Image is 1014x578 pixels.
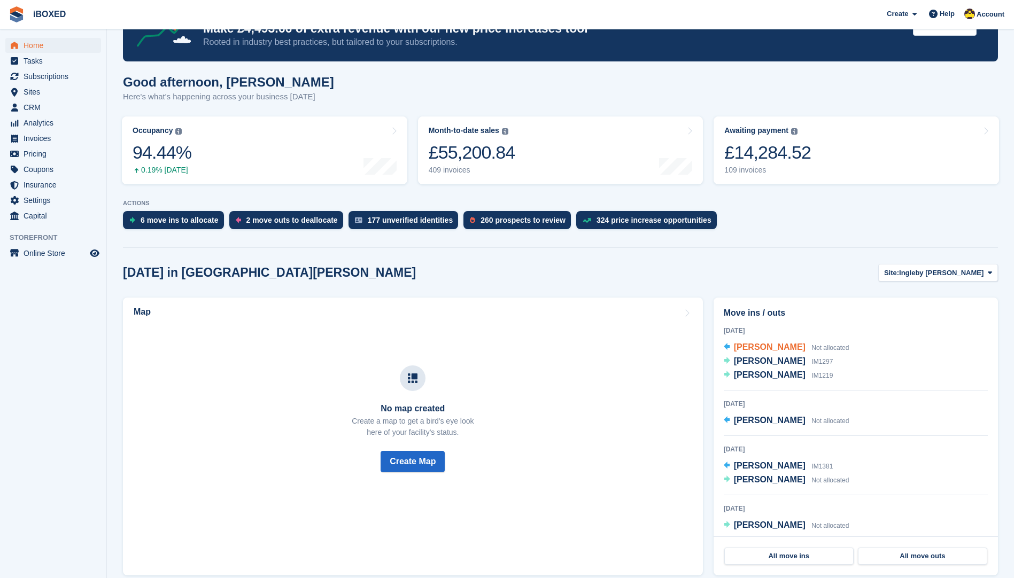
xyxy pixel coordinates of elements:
a: [PERSON_NAME] Not allocated [724,519,849,533]
div: Awaiting payment [724,126,788,135]
p: Rooted in industry best practices, but tailored to your subscriptions. [203,36,904,48]
span: [PERSON_NAME] [734,370,806,379]
a: 260 prospects to review [463,211,576,235]
div: 324 price increase opportunities [597,216,711,224]
a: menu [5,69,101,84]
img: move_ins_to_allocate_icon-fdf77a2bb77ea45bf5b3d319d69a93e2d87916cf1d5bf7949dd705db3b84f3ca.svg [129,217,135,223]
img: icon-info-grey-7440780725fd019a000dd9b08b2336e03edf1995a4989e88bcd33f0948082b44.svg [175,128,182,135]
span: Not allocated [811,417,849,425]
a: menu [5,100,101,115]
a: menu [5,84,101,99]
span: Ingleby [PERSON_NAME] [899,268,984,278]
span: Online Store [24,246,88,261]
a: 177 unverified identities [349,211,464,235]
a: All move ins [724,548,854,565]
div: 260 prospects to review [481,216,566,224]
p: ACTIONS [123,200,998,207]
p: Here's what's happening across your business [DATE] [123,91,334,103]
a: 324 price increase opportunities [576,211,722,235]
a: 6 move ins to allocate [123,211,229,235]
a: [PERSON_NAME] IM1219 [724,369,833,382]
span: Not allocated [811,344,849,352]
span: Coupons [24,162,88,177]
a: [PERSON_NAME] IM1297 [724,355,833,369]
span: IM1219 [811,372,833,379]
p: Create a map to get a bird's eye look here of your facility's status. [352,416,474,438]
div: 6 move ins to allocate [141,216,219,224]
div: Month-to-date sales [429,126,499,135]
a: Map No map created Create a map to get a bird's eye lookhere of your facility's status. Create Map [123,298,703,575]
a: 2 move outs to deallocate [229,211,349,235]
img: icon-info-grey-7440780725fd019a000dd9b08b2336e03edf1995a4989e88bcd33f0948082b44.svg [791,128,798,135]
a: [PERSON_NAME] Not allocated [724,473,849,487]
img: prospect-51fa495bee0391a8d652442698ab0144808aea92771e9ea1ae160a38d050c398.svg [470,217,475,223]
span: Settings [24,193,88,208]
span: Create [887,9,908,19]
span: Account [977,9,1004,20]
span: Analytics [24,115,88,130]
span: Storefront [10,232,106,243]
span: [PERSON_NAME] [734,416,806,425]
img: price_increase_opportunities-93ffe204e8149a01c8c9dc8f82e8f89637d9d84a8eef4429ea346261dce0b2c0.svg [583,218,591,223]
a: menu [5,146,101,161]
span: Capital [24,208,88,223]
a: [PERSON_NAME] Not allocated [724,414,849,428]
span: [PERSON_NAME] [734,356,806,365]
a: menu [5,115,101,130]
div: Occupancy [133,126,173,135]
a: menu [5,38,101,53]
button: Create Map [381,451,445,472]
div: 2 move outs to deallocate [246,216,338,224]
a: [PERSON_NAME] Not allocated [724,341,849,355]
a: menu [5,177,101,192]
span: Help [940,9,955,19]
img: move_outs_to_deallocate_icon-f764333ba52eb49d3ac5e1228854f67142a1ed5810a6f6cc68b1a99e826820c5.svg [236,217,241,223]
span: Not allocated [811,522,849,529]
a: Awaiting payment £14,284.52 109 invoices [714,116,999,184]
a: All move outs [858,548,987,565]
span: [PERSON_NAME] [734,520,806,529]
span: IM1297 [811,358,833,365]
div: [DATE] [724,326,988,335]
h2: Move ins / outs [724,307,988,319]
h1: Good afternoon, [PERSON_NAME] [123,75,334,89]
a: menu [5,246,101,261]
div: 409 invoices [429,166,515,175]
span: Invoices [24,131,88,146]
span: IM1381 [811,463,833,470]
a: menu [5,193,101,208]
h2: Map [134,307,151,317]
button: Site: Ingleby [PERSON_NAME] [878,264,998,282]
div: 177 unverified identities [368,216,453,224]
a: Occupancy 94.44% 0.19% [DATE] [122,116,407,184]
span: [PERSON_NAME] [734,342,806,352]
span: Sites [24,84,88,99]
a: Preview store [88,247,101,260]
a: menu [5,131,101,146]
span: [PERSON_NAME] [734,475,806,484]
img: verify_identity-adf6edd0f0f0b5bbfe63781bf79b02c33cf7c696d77639b501bdc392416b5a36.svg [355,217,362,223]
span: Site: [884,268,899,278]
span: Pricing [24,146,88,161]
span: CRM [24,100,88,115]
a: Month-to-date sales £55,200.84 409 invoices [418,116,703,184]
h2: [DATE] in [GEOGRAPHIC_DATA][PERSON_NAME] [123,265,416,280]
span: Tasks [24,53,88,68]
img: Katie Brown [964,9,975,19]
span: Subscriptions [24,69,88,84]
div: 109 invoices [724,166,811,175]
div: [DATE] [724,444,988,454]
div: 0.19% [DATE] [133,166,191,175]
img: map-icn-33ee37083ee616e46c38cad1a60f524a97daa1e2b2c8c0bc3eb3415660979fc1.svg [408,373,417,383]
div: [DATE] [724,399,988,409]
div: £14,284.52 [724,142,811,163]
div: [DATE] [724,504,988,513]
img: icon-info-grey-7440780725fd019a000dd9b08b2336e03edf1995a4989e88bcd33f0948082b44.svg [502,128,508,135]
h3: No map created [352,404,474,413]
div: 94.44% [133,142,191,163]
div: £55,200.84 [429,142,515,163]
span: Not allocated [811,477,849,484]
a: iBOXED [29,5,70,23]
a: menu [5,208,101,223]
a: menu [5,162,101,177]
